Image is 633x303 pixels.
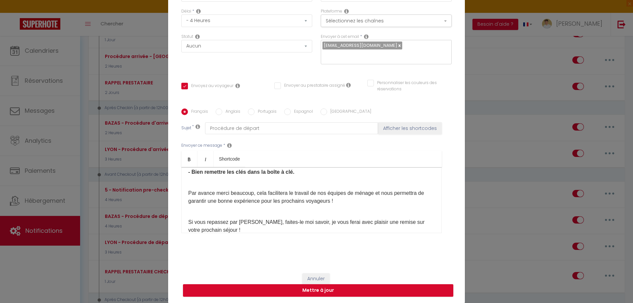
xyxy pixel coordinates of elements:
label: Portugais [255,108,277,116]
label: Anglais [222,108,240,116]
p: Si vous repassez par [PERSON_NAME], faites-le moi savoir, je vous ferai avec plaisir une remise s... [188,210,435,234]
label: Espagnol [291,108,313,116]
button: Sélectionnez les chaînes [321,15,452,27]
i: Message [227,143,232,148]
i: Action Time [196,9,201,14]
i: Subject [196,124,200,129]
p: ​ [188,168,435,176]
label: Plateforme [321,8,342,15]
i: Action Channel [344,9,349,14]
i: Recipient [364,34,369,39]
label: Sujet [181,125,191,132]
button: Mettre à jour [183,284,453,297]
label: Envoyer ce message [181,142,222,149]
a: Italic [197,151,214,167]
a: Shortcode [214,151,245,167]
a: Bold [181,151,197,167]
label: [GEOGRAPHIC_DATA] [327,108,371,116]
label: Français [188,108,208,116]
span: [EMAIL_ADDRESS][DOMAIN_NAME] [324,42,397,48]
label: Envoyer à cet email [321,34,359,40]
button: Annuler [302,273,330,285]
p: Par avance merci beaucoup, cela facilitera le travail de nos équipes de ménage et nous permettra ... [188,189,435,205]
i: Envoyer au voyageur [235,83,240,88]
i: Envoyer au prestataire si il est assigné [346,82,351,88]
label: Délai [181,8,191,15]
i: Booking status [195,34,200,39]
label: Statut [181,34,193,40]
strong: - Bien remettre les clés dans la boîte à clé. [188,169,294,175]
button: Afficher les shortcodes [378,122,442,134]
